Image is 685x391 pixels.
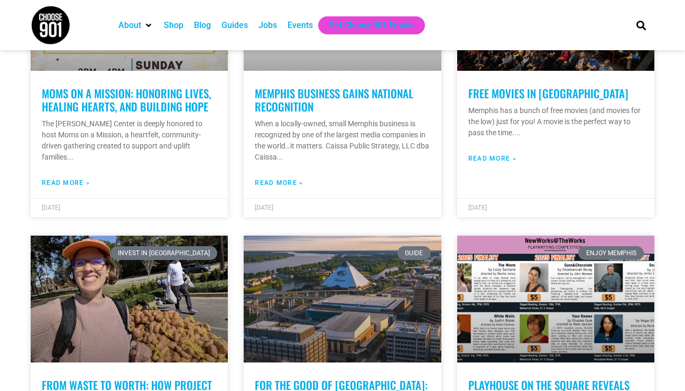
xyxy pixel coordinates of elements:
p: The [PERSON_NAME] Center is deeply honored to host Moms on a Mission, a heartfelt, community-driv... [42,118,217,163]
a: About [118,19,141,32]
a: Blog [194,19,211,32]
a: Free Movies in [GEOGRAPHIC_DATA] [468,85,628,101]
p: Memphis has a bunch of free movies (and movies for the low) just for you! A movie is the perfect ... [468,105,643,138]
a: Read more about Moms on a Mission: Honoring Lives, Healing Hearts, and Building Hope [42,178,90,188]
p: When a locally-owned, small Memphis business is recognized by one of the largest media companies ... [255,118,430,163]
a: Events [288,19,313,32]
a: Read more about Memphis Business Gains National Recognition [255,178,303,188]
a: Moms on a Mission: Honoring Lives, Healing Hearts, and Building Hope [42,85,211,115]
div: Guide [397,246,431,260]
span: [DATE] [42,204,60,211]
a: Memphis Business Gains National Recognition [255,85,413,115]
span: [DATE] [255,204,273,211]
div: Invest in [GEOGRAPHIC_DATA] [110,246,218,260]
div: Search [633,16,650,34]
a: Jobs [258,19,277,32]
div: About [113,16,159,34]
div: Enjoy Memphis [578,246,644,260]
a: Get Choose901 Emails [329,19,414,32]
a: Shop [164,19,183,32]
a: Guides [221,19,248,32]
nav: Main nav [113,16,618,34]
a: Read more about Free Movies in Memphis [468,154,516,163]
span: [DATE] [468,204,487,211]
